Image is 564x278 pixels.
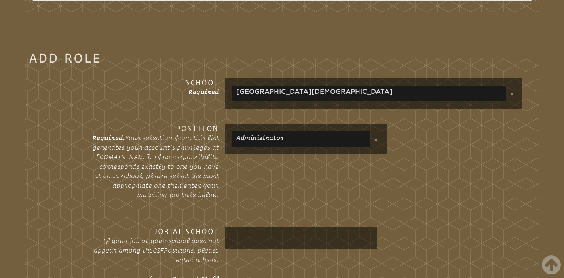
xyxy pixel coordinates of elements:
p: Your selection from this list generates your account’s privileges at [DOMAIN_NAME]. If no respons... [92,133,219,200]
a: [GEOGRAPHIC_DATA][DEMOGRAPHIC_DATA] [233,86,393,98]
span: Required [188,88,219,95]
span: Required. [92,134,125,141]
span: CSF [153,247,164,254]
h3: School [92,78,219,87]
a: Administrator [233,131,284,144]
legend: Add Role [29,53,102,63]
h3: Job at School [92,227,219,236]
h3: Position [92,124,219,133]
